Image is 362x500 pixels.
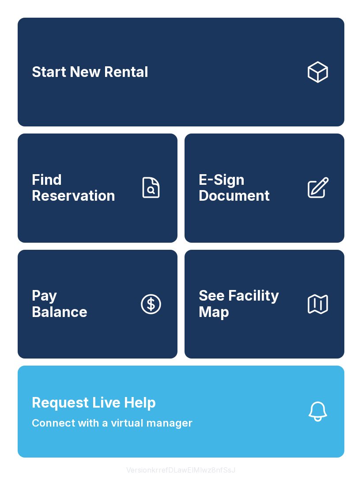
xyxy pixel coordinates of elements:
button: Request Live HelpConnect with a virtual manager [18,366,344,458]
a: Find Reservation [18,134,177,242]
button: VersionkrrefDLawElMlwz8nfSsJ [119,458,243,482]
span: Start New Rental [32,64,148,80]
a: Start New Rental [18,18,344,126]
span: Pay Balance [32,288,87,320]
button: See Facility Map [185,250,344,359]
span: Connect with a virtual manager [32,415,192,431]
span: Request Live Help [32,392,156,413]
span: See Facility Map [199,288,298,320]
span: Find Reservation [32,172,132,204]
button: PayBalance [18,250,177,359]
a: E-Sign Document [185,134,344,242]
span: E-Sign Document [199,172,298,204]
